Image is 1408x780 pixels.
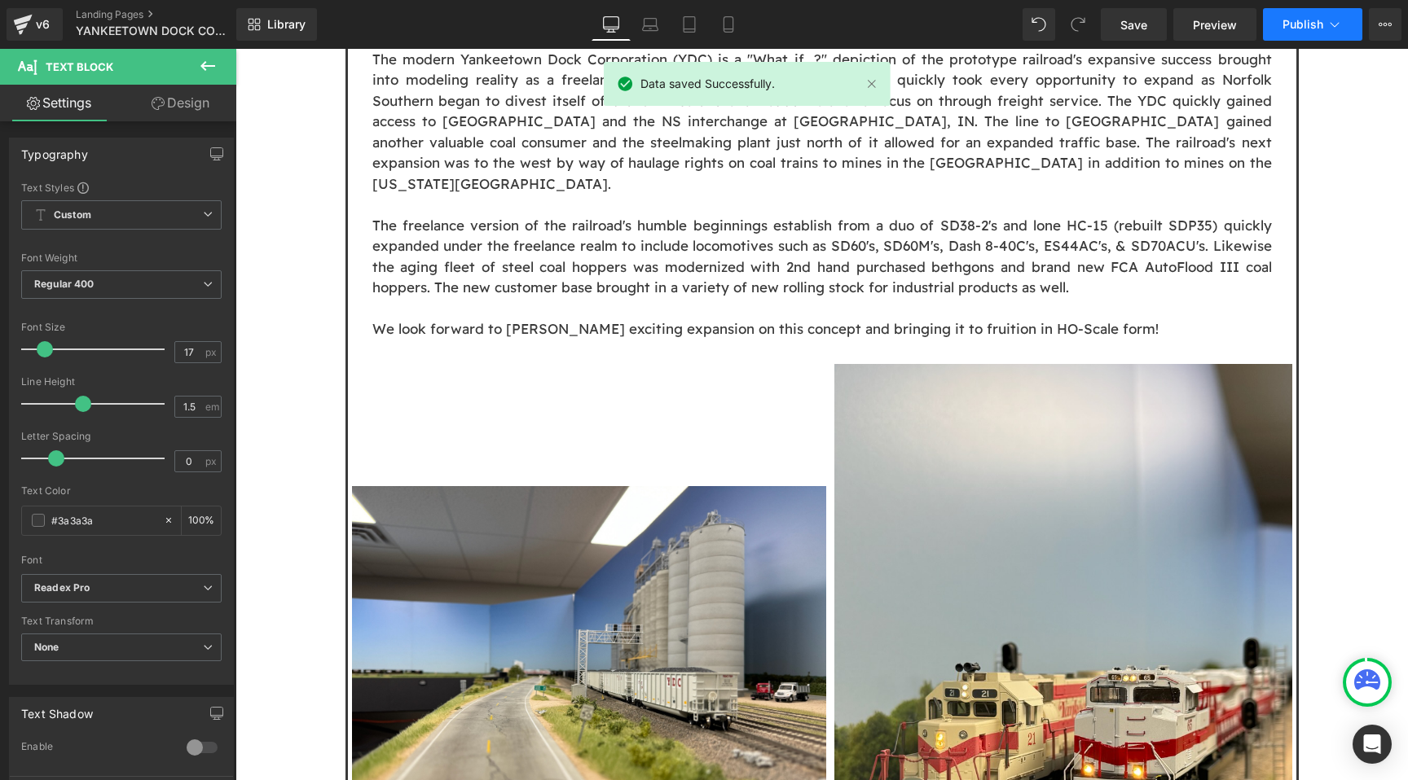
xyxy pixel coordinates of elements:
a: Tablet [670,8,709,41]
span: Publish [1283,18,1323,31]
a: Design [121,85,240,121]
div: Text Transform [21,616,222,627]
a: Landing Pages [76,8,263,21]
i: Readex Pro [34,581,90,595]
span: YANKEETOWN DOCK CORPORATION [76,24,232,37]
a: Preview [1173,8,1256,41]
p: The freelance version of the railroad's humble beginnings establish from a duo of SD38-2's and lo... [137,166,1036,249]
div: Text Color [21,485,222,497]
span: Library [267,17,306,32]
span: Data saved Successfully. [640,75,775,93]
p: We look forward to [PERSON_NAME] exciting expansion on this concept and bringing it to fruition i... [137,269,1036,291]
b: Regular 400 [34,278,95,290]
b: None [34,641,59,653]
div: Text Styles [21,181,222,194]
div: Enable [21,740,170,757]
span: Text Block [46,60,113,73]
button: Publish [1263,8,1362,41]
div: Font Size [21,322,222,333]
div: Letter Spacing [21,431,222,442]
button: Undo [1023,8,1055,41]
a: New Library [236,8,317,41]
div: Open Intercom Messenger [1353,725,1392,764]
span: Save [1120,16,1147,33]
div: % [182,506,221,535]
div: Font Weight [21,252,222,264]
span: Preview [1193,16,1237,33]
span: px [205,347,219,357]
a: Laptop [631,8,670,41]
b: Custom [54,208,91,222]
a: Mobile [709,8,748,41]
a: Desktop [592,8,631,41]
input: Color [51,511,156,529]
div: Typography [21,138,88,161]
span: em [205,401,219,412]
div: Text Shadow [21,698,93,721]
div: Font [21,554,222,566]
div: v6 [33,14,53,35]
button: More [1369,8,1401,41]
a: v6 [7,8,63,41]
button: Redo [1062,8,1094,41]
span: px [205,456,219,467]
div: Line Height [21,376,222,388]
